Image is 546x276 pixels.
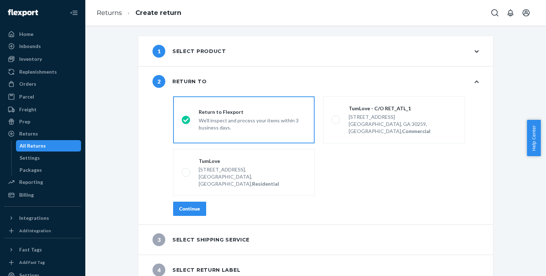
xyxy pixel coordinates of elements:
[16,152,81,164] a: Settings
[4,227,81,235] a: Add Integration
[152,75,207,88] div: Return to
[20,166,42,174] div: Packages
[16,140,81,152] a: All Returns
[4,78,81,90] a: Orders
[4,28,81,40] a: Home
[519,6,533,20] button: Open account menu
[19,130,38,137] div: Returns
[8,9,38,16] img: Flexport logo
[199,173,306,187] div: [GEOGRAPHIC_DATA], [GEOGRAPHIC_DATA],
[503,6,518,20] button: Open notifications
[152,75,165,88] span: 2
[16,164,81,176] a: Packages
[67,6,81,20] button: Close Navigation
[19,106,37,113] div: Freight
[349,121,456,135] div: [GEOGRAPHIC_DATA], GA 30259, [GEOGRAPHIC_DATA],
[19,68,57,75] div: Replenishments
[152,45,226,58] div: Select product
[20,142,46,149] div: All Returns
[349,113,456,121] div: [STREET_ADDRESS]
[19,191,34,198] div: Billing
[19,43,41,50] div: Inbounds
[19,228,51,234] div: Add Integration
[4,116,81,127] a: Prep
[152,233,165,246] span: 3
[19,118,30,125] div: Prep
[19,214,49,222] div: Integrations
[4,128,81,139] a: Returns
[91,2,187,23] ol: breadcrumbs
[199,108,306,116] div: Return to Flexport
[4,91,81,102] a: Parcel
[199,166,306,173] div: [STREET_ADDRESS],
[135,9,181,17] a: Create return
[152,233,250,246] div: Select shipping service
[19,31,33,38] div: Home
[19,80,36,87] div: Orders
[152,45,165,58] span: 1
[252,181,279,187] strong: Residential
[4,244,81,255] button: Fast Tags
[488,6,502,20] button: Open Search Box
[4,189,81,201] a: Billing
[19,179,43,186] div: Reporting
[4,104,81,115] a: Freight
[4,53,81,65] a: Inventory
[4,258,81,267] a: Add Fast Tag
[19,246,42,253] div: Fast Tags
[97,9,122,17] a: Returns
[20,154,40,161] div: Settings
[199,116,306,131] div: We'll inspect and process your items within 3 business days.
[4,212,81,224] button: Integrations
[179,205,200,212] div: Continue
[402,128,430,134] strong: Commercial
[199,158,306,165] div: TumLove
[19,93,34,100] div: Parcel
[4,176,81,188] a: Reporting
[349,105,456,112] div: TumLove - C/O RET_ATL_1
[173,202,206,216] button: Continue
[527,120,541,156] button: Help Center
[19,55,42,63] div: Inventory
[4,66,81,78] a: Replenishments
[4,41,81,52] a: Inbounds
[19,259,45,265] div: Add Fast Tag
